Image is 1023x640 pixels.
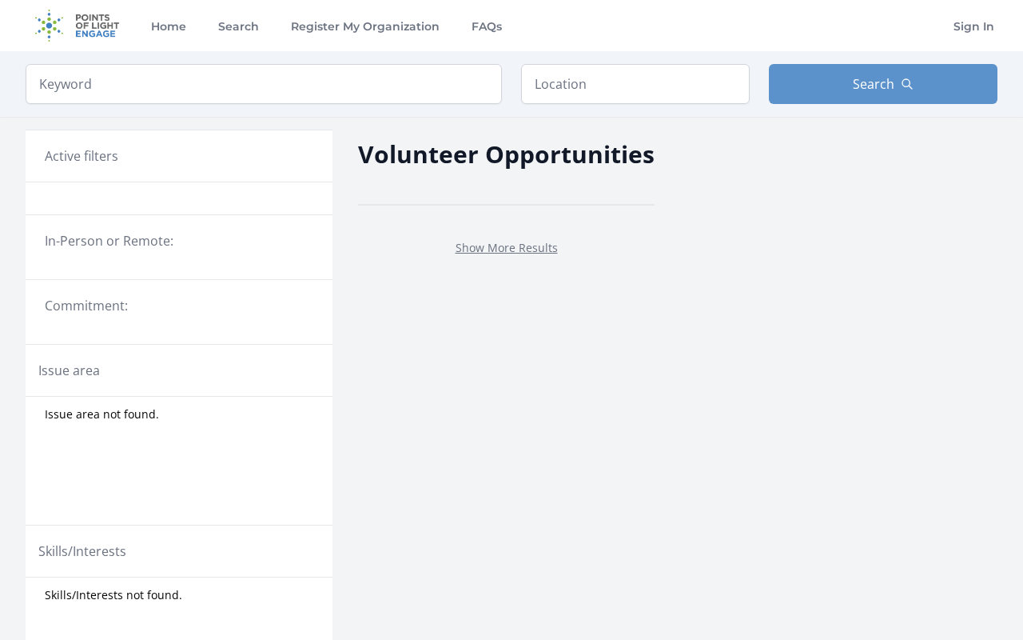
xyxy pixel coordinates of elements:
a: Show More Results [456,240,558,255]
legend: Commitment: [45,296,313,315]
span: Search [853,74,894,94]
span: Skills/Interests not found. [45,587,182,603]
legend: Skills/Interests [38,542,126,561]
input: Keyword [26,64,502,104]
input: Location [521,64,750,104]
h2: Volunteer Opportunities [358,136,655,172]
button: Search [769,64,997,104]
legend: Issue area [38,361,100,380]
span: Issue area not found. [45,406,159,422]
h3: Active filters [45,146,118,166]
legend: In-Person or Remote: [45,231,313,250]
